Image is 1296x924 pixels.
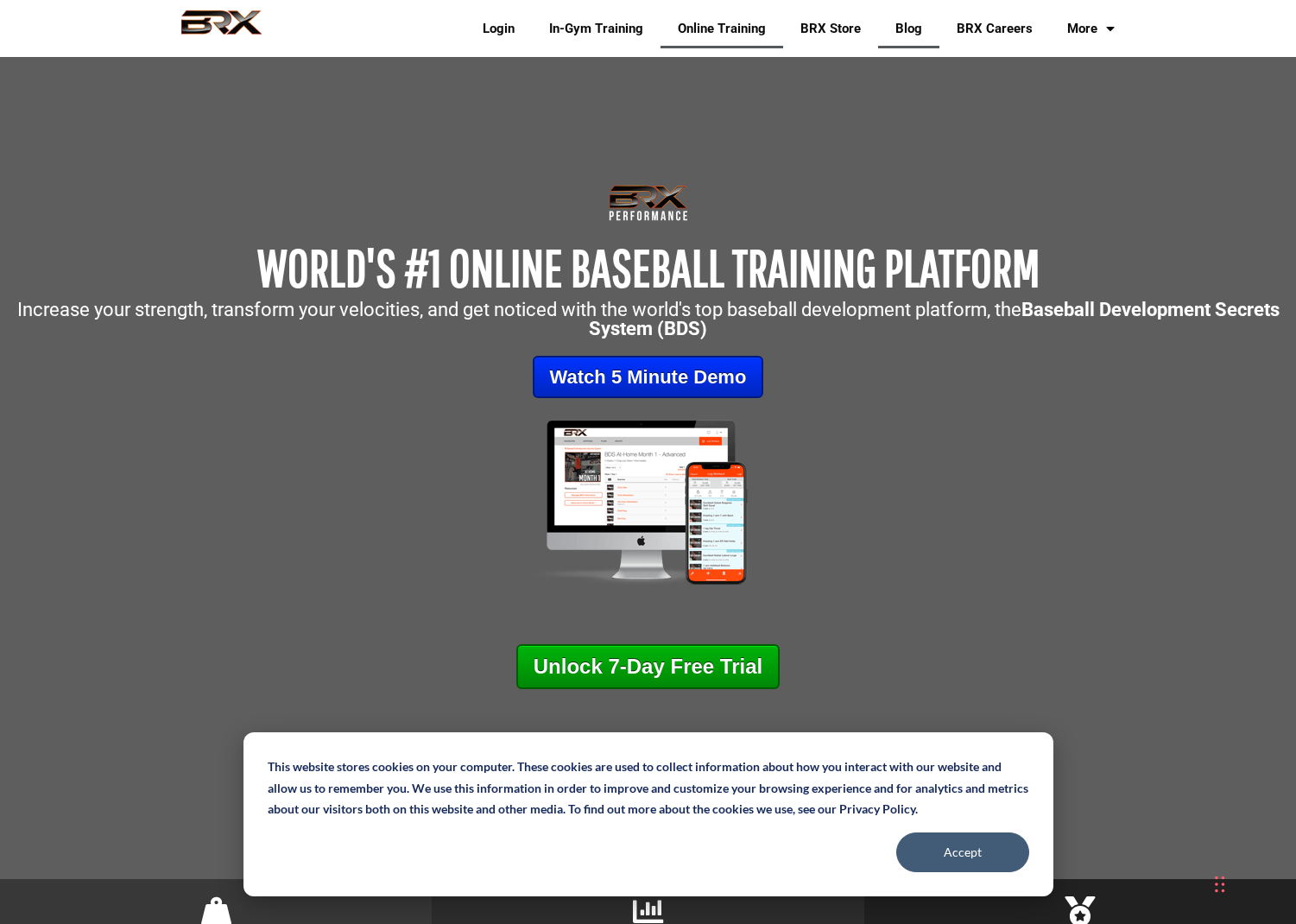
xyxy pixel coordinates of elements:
a: Unlock 7-Day Free Trial [516,644,780,689]
span: More [1067,20,1097,37]
span: Unlock 7-Day Free Trial [534,655,762,678]
span: BRX Careers [957,20,1033,37]
img: BRX Performance [165,9,278,47]
img: Mockup-2-large [511,415,785,589]
button: Accept [896,832,1029,872]
span: Increase your strength, transform your velocities, and get noticed with the world's top baseball ... [17,299,1021,320]
span: Watch 5 Minute Demo [550,366,747,388]
a: Watch 5 Minute Demo [533,356,764,398]
div: Drag [1215,858,1225,910]
span: BRX Store [800,20,861,37]
div: Navigation Menu [452,9,1132,48]
span: Online Training [678,20,766,37]
span: Baseball Development Secrets System (BDS) [589,299,1280,339]
span: Accept [944,842,982,864]
span: Blog [895,20,922,37]
div: Cookie banner [243,732,1053,896]
span: In-Gym Training [549,20,643,37]
span: WORLD'S #1 ONLINE BASEBALL TRAINING PLATFORM [257,237,1040,297]
span: This website stores cookies on your computer. These cookies are used to collect information about... [268,756,1029,820]
iframe: Chat Widget [1046,737,1296,924]
span: Login [483,20,515,37]
img: Transparent-Black-BRX-Logo-White-Performance [606,181,691,225]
